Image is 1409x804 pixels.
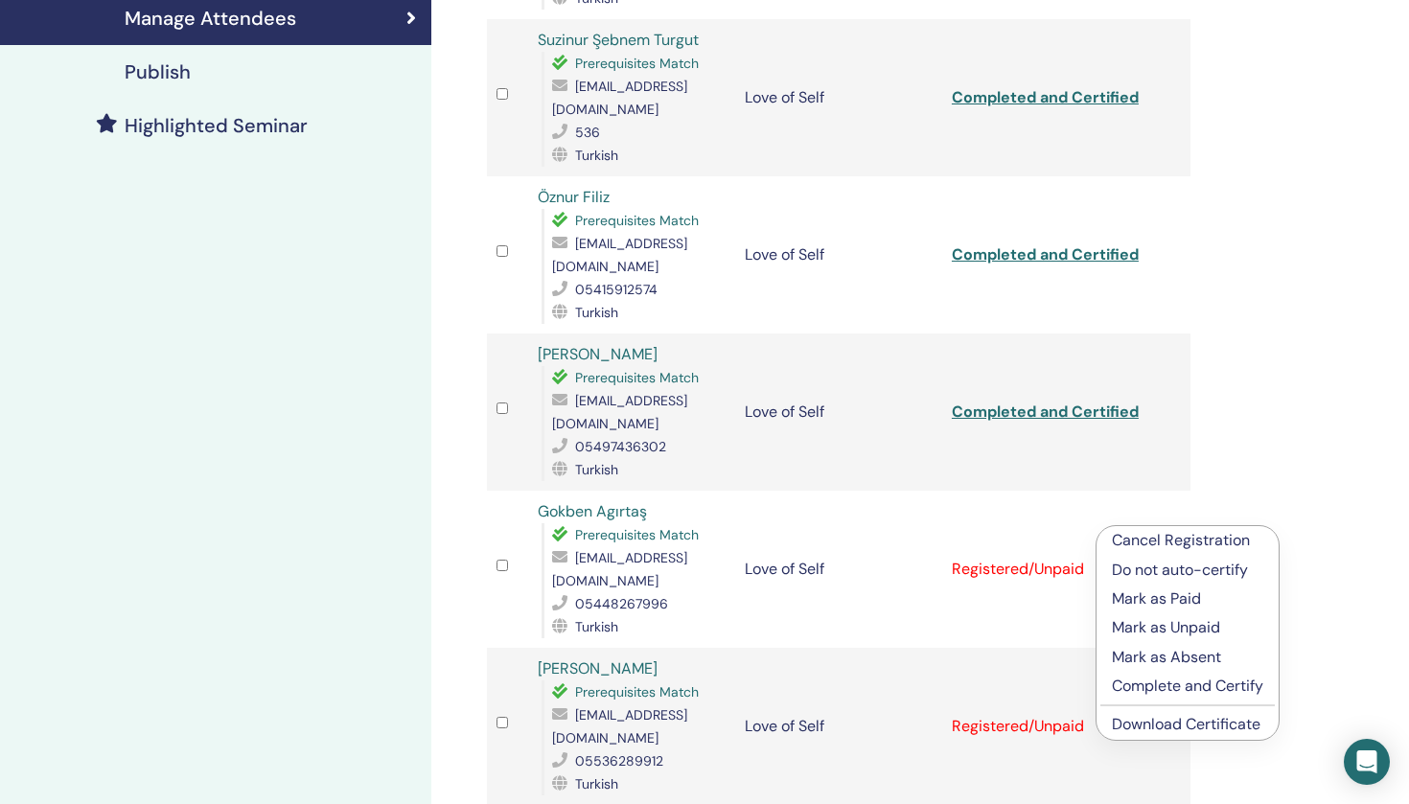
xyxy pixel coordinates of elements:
[575,55,699,72] span: Prerequisites Match
[735,19,942,176] td: Love of Self
[125,7,296,30] h4: Manage Attendees
[952,402,1139,422] a: Completed and Certified
[575,752,663,770] span: 05536289912
[735,491,942,648] td: Love of Self
[575,595,668,612] span: 05448267996
[575,304,618,321] span: Turkish
[735,333,942,491] td: Love of Self
[125,60,191,83] h4: Publish
[575,281,658,298] span: 05415912574
[1112,646,1263,669] p: Mark as Absent
[538,344,658,364] a: [PERSON_NAME]
[575,438,666,455] span: 05497436302
[1112,529,1263,552] p: Cancel Registration
[1112,587,1263,610] p: Mark as Paid
[538,30,699,50] a: Suzinur Şebnem Turgut
[538,658,658,678] a: [PERSON_NAME]
[952,244,1139,264] a: Completed and Certified
[1112,559,1263,582] p: Do not auto-certify
[575,775,618,793] span: Turkish
[552,549,687,589] span: [EMAIL_ADDRESS][DOMAIN_NAME]
[575,369,699,386] span: Prerequisites Match
[575,124,600,141] span: 536
[575,618,618,635] span: Turkish
[575,147,618,164] span: Turkish
[538,501,647,521] a: Gokben Agırtaş
[552,706,687,747] span: [EMAIL_ADDRESS][DOMAIN_NAME]
[952,87,1139,107] a: Completed and Certified
[575,212,699,229] span: Prerequisites Match
[538,187,610,207] a: Öznur Filiz
[552,235,687,275] span: [EMAIL_ADDRESS][DOMAIN_NAME]
[1344,739,1390,785] div: Open Intercom Messenger
[735,176,942,333] td: Love of Self
[552,78,687,118] span: [EMAIL_ADDRESS][DOMAIN_NAME]
[575,461,618,478] span: Turkish
[552,392,687,432] span: [EMAIL_ADDRESS][DOMAIN_NAME]
[125,114,308,137] h4: Highlighted Seminar
[1112,616,1263,639] p: Mark as Unpaid
[575,526,699,543] span: Prerequisites Match
[1112,714,1260,734] a: Download Certificate
[1112,675,1263,698] p: Complete and Certify
[575,683,699,701] span: Prerequisites Match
